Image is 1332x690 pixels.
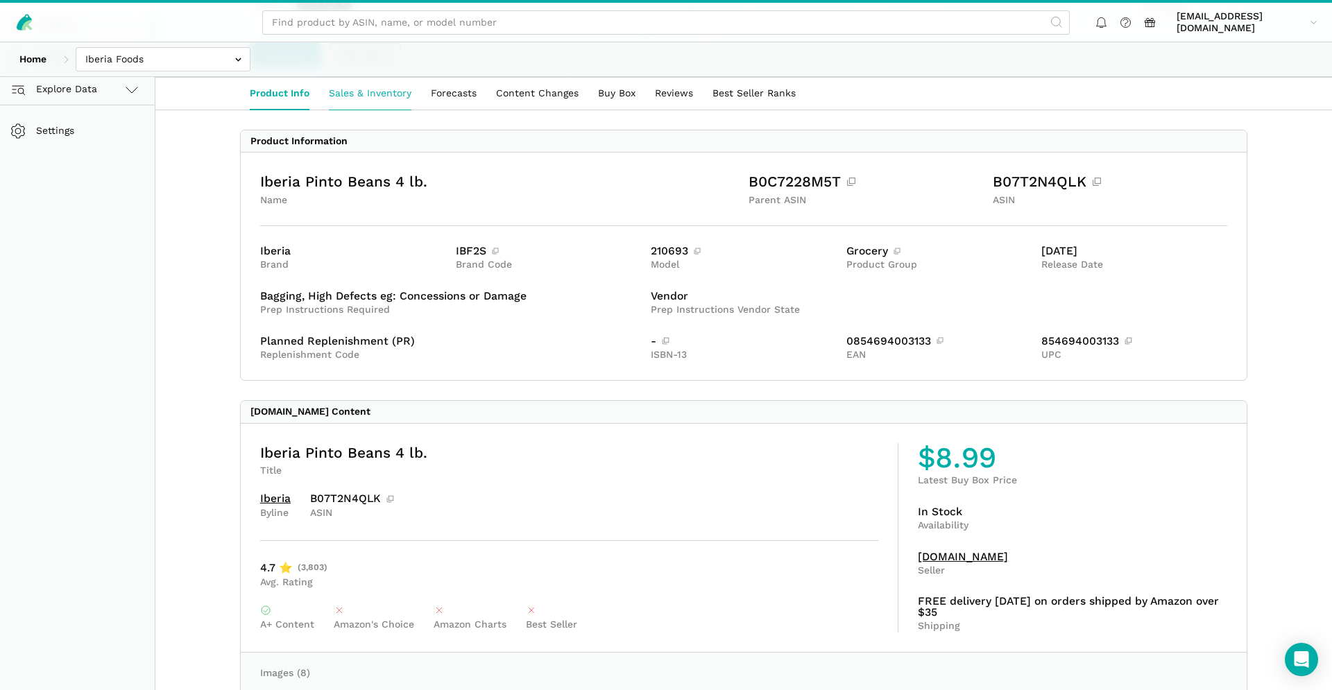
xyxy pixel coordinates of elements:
[456,245,642,257] div: IBF2S
[15,81,97,98] span: Explore Data
[918,596,1227,618] div: FREE delivery [DATE] on orders shipped by Amazon over $35
[918,620,1227,632] div: Shipping
[260,245,446,257] div: Iberia
[846,349,1032,361] div: EAN
[319,78,421,110] a: Sales & Inventory
[935,443,996,472] span: 8.99
[1285,643,1318,676] div: Open Intercom Messenger
[260,336,641,347] div: Planned Replenishment (PR)
[846,336,1032,347] div: 0854694003133
[645,78,703,110] a: Reviews
[260,562,327,574] div: 4.7 ⭐
[1041,336,1227,347] div: 854694003133
[1177,10,1305,35] span: [EMAIL_ADDRESS][DOMAIN_NAME]
[260,507,291,519] div: Byline
[703,78,805,110] a: Best Seller Ranks
[310,507,395,519] div: ASIN
[918,474,1227,487] div: Latest Buy Box Price
[434,619,506,631] div: Amazon Charts
[1041,349,1227,361] div: UPC
[260,667,1227,680] div: Images (8)
[846,245,1032,257] div: Grocery
[846,259,1032,271] div: Product Group
[918,443,935,472] span: $
[260,576,327,589] div: Avg. Rating
[260,443,878,463] div: Iberia Pinto Beans 4 lb.
[651,304,1227,316] div: Prep Instructions Vendor State
[526,619,577,631] div: Best Seller
[262,10,1070,35] input: Find product by ASIN, name, or model number
[918,506,968,517] div: In Stock
[588,78,645,110] a: Buy Box
[76,47,250,71] input: Iberia Foods
[240,78,319,110] a: Product Info
[651,245,837,257] div: 210693
[250,406,370,418] div: [DOMAIN_NAME] Content
[749,194,983,207] div: Parent ASIN
[260,465,878,477] div: Title
[993,194,1227,207] div: ASIN
[10,47,56,71] a: Home
[260,304,641,316] div: Prep Instructions Required
[749,172,983,191] div: B0C7228M5T
[651,336,837,347] div: -
[334,619,414,631] div: Amazon's Choice
[456,259,642,271] div: Brand Code
[651,259,837,271] div: Model
[1172,8,1322,37] a: [EMAIL_ADDRESS][DOMAIN_NAME]
[918,564,1008,577] div: Seller
[260,349,641,361] div: Replenishment Code
[260,172,739,191] div: Iberia Pinto Beans 4 lb.
[310,493,395,504] div: B07T2N4QLK
[1041,259,1227,271] div: Release Date
[260,291,641,302] div: Bagging, High Defects eg: Concessions or Damage
[1041,245,1227,257] div: [DATE]
[260,194,739,207] div: Name
[651,291,1227,302] div: Vendor
[260,259,446,271] div: Brand
[260,619,314,631] div: A+ Content
[486,78,588,110] a: Content Changes
[993,172,1227,191] div: B07T2N4QLK
[298,562,327,574] span: (3,803)
[918,551,1008,562] a: [DOMAIN_NAME]
[651,349,837,361] div: ISBN-13
[260,493,291,504] a: Iberia
[250,135,348,148] div: Product Information
[918,519,968,532] div: Availability
[421,78,486,110] a: Forecasts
